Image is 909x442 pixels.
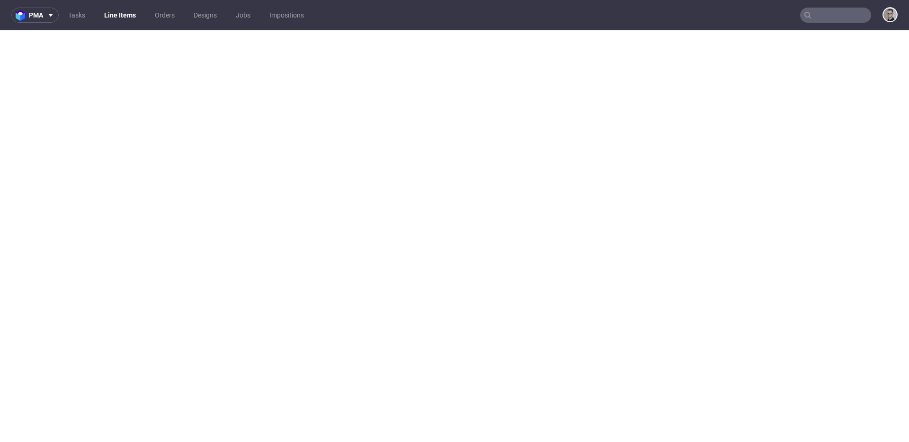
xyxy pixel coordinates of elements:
button: pma [11,8,59,23]
img: logo [16,10,29,21]
img: Krystian Gaza [883,8,897,21]
a: Jobs [230,8,256,23]
a: Tasks [62,8,91,23]
a: Line Items [98,8,142,23]
a: Designs [188,8,223,23]
a: Impositions [264,8,310,23]
a: Orders [149,8,180,23]
span: pma [29,12,43,18]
